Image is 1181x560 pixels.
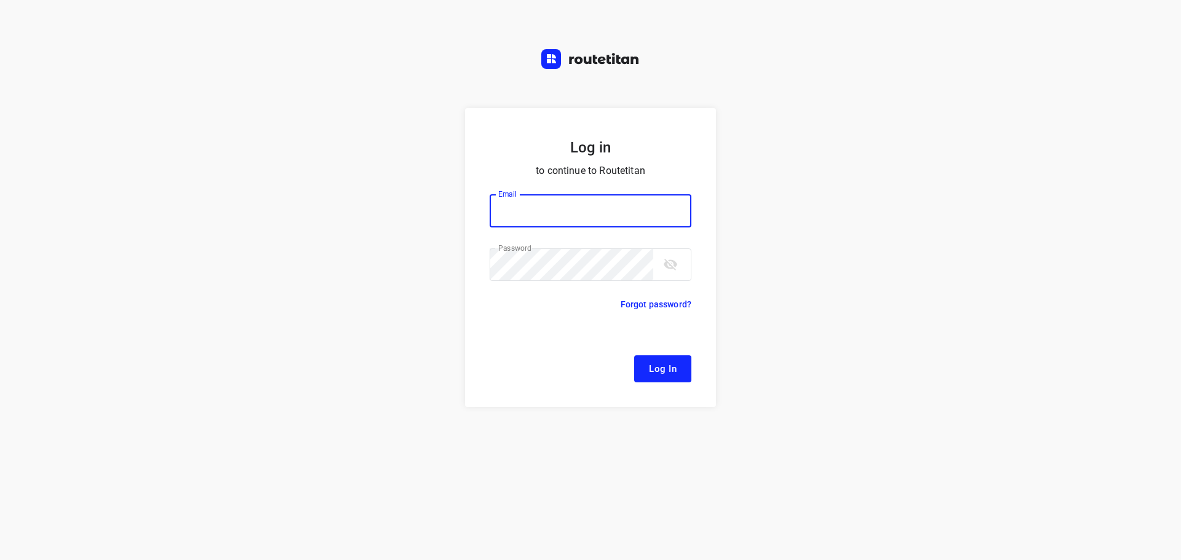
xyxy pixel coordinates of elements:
button: toggle password visibility [658,252,683,277]
p: Forgot password? [621,297,691,312]
span: Log In [649,361,677,377]
img: Routetitan [541,49,640,69]
h5: Log in [490,138,691,157]
p: to continue to Routetitan [490,162,691,179]
button: Log In [634,355,691,382]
